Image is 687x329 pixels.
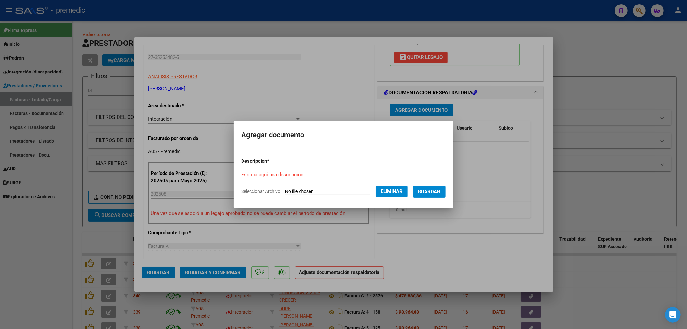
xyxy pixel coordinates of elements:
[376,186,408,197] button: Eliminar
[381,189,403,194] span: Eliminar
[665,307,681,323] div: Open Intercom Messenger
[241,158,303,165] p: Descripcion
[418,189,441,195] span: Guardar
[241,189,280,194] span: Seleccionar Archivo
[413,186,446,198] button: Guardar
[241,129,446,141] h2: Agregar documento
